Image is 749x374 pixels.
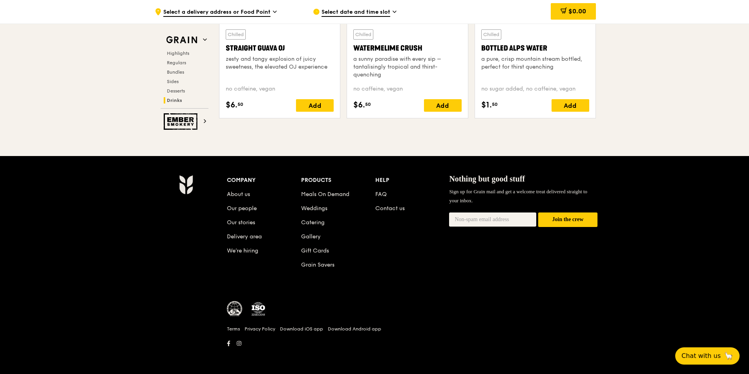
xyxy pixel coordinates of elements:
[250,301,266,317] img: ISO Certified
[375,175,449,186] div: Help
[167,98,182,103] span: Drinks
[675,347,740,365] button: Chat with us🦙
[227,175,301,186] div: Company
[148,349,601,355] h6: Revision
[167,60,186,65] span: Regulars
[227,219,255,226] a: Our stories
[301,233,321,240] a: Gallery
[481,29,501,40] div: Chilled
[227,326,240,332] a: Terms
[353,55,461,79] div: a sunny paradise with every sip – tantalisingly tropical and thirst-quenching
[375,205,405,212] a: Contact us
[481,85,589,93] div: no sugar added, no caffeine, vegan
[301,175,375,186] div: Products
[492,101,498,107] span: 50
[568,7,586,15] span: $0.00
[167,69,184,75] span: Bundles
[226,29,246,40] div: Chilled
[353,29,373,40] div: Chilled
[296,99,334,112] div: Add
[227,191,250,198] a: About us
[164,113,200,130] img: Ember Smokery web logo
[226,99,237,111] span: $6.
[179,175,193,194] img: Grain
[322,8,390,17] span: Select date and time slot
[167,51,189,56] span: Highlights
[227,233,262,240] a: Delivery area
[226,43,334,54] div: Straight Guava OJ
[227,205,257,212] a: Our people
[552,99,589,112] div: Add
[237,101,243,107] span: 50
[365,101,371,107] span: 50
[353,43,461,54] div: Watermelime Crush
[481,43,589,54] div: Bottled Alps Water
[449,212,536,227] input: Non-spam email address
[449,189,587,203] span: Sign up for Grain mail and get a welcome treat delivered straight to your inbox.
[227,301,243,317] img: MUIS Halal Certified
[301,219,325,226] a: Catering
[167,88,185,94] span: Desserts
[481,99,492,111] span: $1.
[164,33,200,47] img: Grain web logo
[301,247,329,254] a: Gift Cards
[353,85,461,93] div: no caffeine, vegan
[227,247,258,254] a: We’re hiring
[424,99,462,112] div: Add
[449,174,525,183] span: Nothing but good stuff
[226,55,334,71] div: zesty and tangy explosion of juicy sweetness, the elevated OJ experience
[226,85,334,93] div: no caffeine, vegan
[481,55,589,71] div: a pure, crisp mountain stream bottled, perfect for thirst quenching
[538,212,597,227] button: Join the crew
[353,99,365,111] span: $6.
[375,191,387,198] a: FAQ
[724,351,733,361] span: 🦙
[301,205,327,212] a: Weddings
[280,326,323,332] a: Download iOS app
[163,8,270,17] span: Select a delivery address or Food Point
[301,261,334,268] a: Grain Savers
[245,326,275,332] a: Privacy Policy
[301,191,349,198] a: Meals On Demand
[167,79,179,84] span: Sides
[681,351,721,361] span: Chat with us
[328,326,381,332] a: Download Android app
